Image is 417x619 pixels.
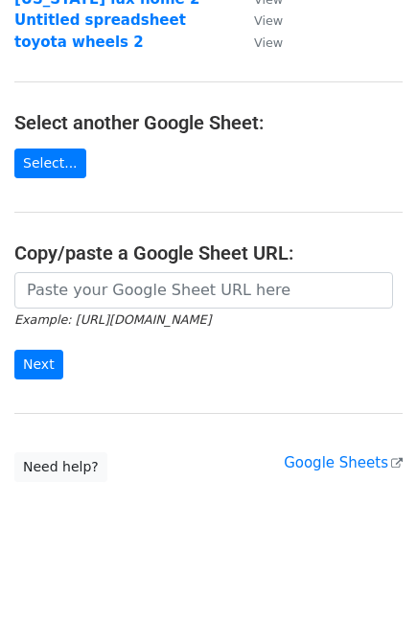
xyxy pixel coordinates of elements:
[14,272,393,309] input: Paste your Google Sheet URL here
[321,527,417,619] iframe: Chat Widget
[14,452,107,482] a: Need help?
[14,241,403,264] h4: Copy/paste a Google Sheet URL:
[14,111,403,134] h4: Select another Google Sheet:
[14,350,63,379] input: Next
[284,454,403,471] a: Google Sheets
[235,11,283,29] a: View
[14,34,144,51] a: toyota wheels 2
[254,35,283,50] small: View
[14,312,211,327] small: Example: [URL][DOMAIN_NAME]
[14,11,186,29] a: Untitled spreadsheet
[235,34,283,51] a: View
[254,13,283,28] small: View
[14,149,86,178] a: Select...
